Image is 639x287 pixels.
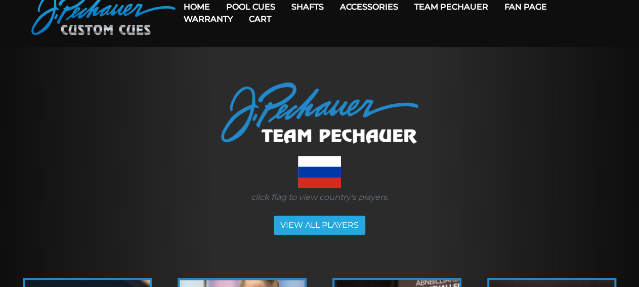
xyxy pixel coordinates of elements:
[176,6,241,32] a: Warranty
[241,6,279,32] a: Cart
[274,216,365,235] a: VIEW ALL PLAYERS
[251,192,389,202] i: click flag to view country's players.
